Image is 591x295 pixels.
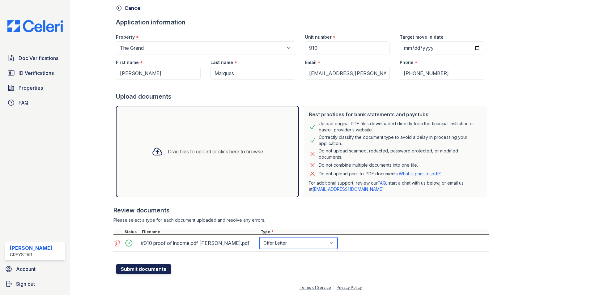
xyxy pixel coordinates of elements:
a: Terms of Service [300,285,331,290]
a: Cancel [116,4,142,12]
img: CE_Logo_Blue-a8612792a0a2168367f1c8372b55b34899dd931a85d93a1a3d3e32e68fde9ad4.png [2,20,68,32]
div: Upload original PDF files downloaded directly from the financial institution or payroll provider’... [319,121,482,133]
div: Application information [116,18,489,27]
label: Unit number [305,34,332,40]
span: FAQ [19,99,28,106]
a: Privacy Policy [337,285,362,290]
div: Drag files to upload or click here to browse [168,148,263,155]
div: [PERSON_NAME] [10,244,52,252]
div: Correctly classify the document type to avoid a delay in processing your application. [319,134,482,147]
label: Last name [210,59,233,66]
span: Sign out [16,280,35,288]
div: Do not upload scanned, redacted, password protected, or modified documents. [319,148,482,160]
button: Submit documents [116,264,171,274]
a: FAQ [378,180,386,186]
label: Target move in date [400,34,444,40]
label: Email [305,59,317,66]
div: Filename [141,229,259,234]
label: Phone [400,59,414,66]
p: Do not upload print-to-PDF documents. [319,171,441,177]
div: | [333,285,334,290]
p: For additional support, review our , start a chat with us below, or email us at [309,180,482,192]
a: What is print-to-pdf? [399,171,441,176]
span: Account [16,265,36,273]
div: Please select a type for each document uploaded and resolve any errors. [113,217,489,223]
a: Account [2,263,68,275]
div: Do not combine multiple documents into one file. [319,161,418,169]
a: Sign out [2,278,68,290]
div: Upload documents [116,92,489,101]
a: [EMAIL_ADDRESS][DOMAIN_NAME] [313,186,384,192]
a: FAQ [5,96,65,109]
span: Doc Verifications [19,54,58,62]
div: Review documents [113,206,489,215]
div: Best practices for bank statements and paystubs [309,111,482,118]
label: Property [116,34,135,40]
div: Status [123,229,141,234]
div: Type [259,229,489,234]
a: Properties [5,82,65,94]
span: ID Verifications [19,69,54,77]
label: First name [116,59,139,66]
span: Properties [19,84,43,92]
a: Doc Verifications [5,52,65,64]
div: #910 proof of income.pdf [PERSON_NAME].pdf [141,238,257,248]
div: Greystar [10,252,52,258]
a: ID Verifications [5,67,65,79]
